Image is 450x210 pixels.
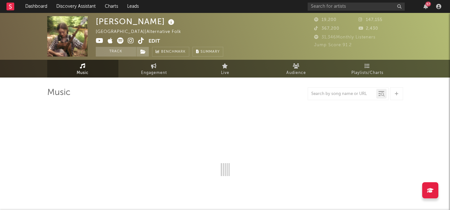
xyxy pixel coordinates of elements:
span: Benchmark [161,48,186,56]
button: Summary [192,47,223,57]
a: Playlists/Charts [332,60,403,78]
button: Edit [148,37,160,46]
span: 31,346 Monthly Listeners [314,35,376,39]
span: Live [221,69,229,77]
span: 367,200 [314,26,339,31]
button: 57 [423,4,428,9]
a: Live [190,60,261,78]
div: [PERSON_NAME] [96,16,176,27]
a: Music [47,60,118,78]
span: Music [77,69,89,77]
span: 19,200 [314,18,336,22]
a: Engagement [118,60,190,78]
input: Search for artists [308,3,405,11]
span: Summary [201,50,220,54]
span: 147,155 [358,18,382,22]
button: Track [96,47,136,57]
div: [GEOGRAPHIC_DATA] | Alternative Folk [96,28,189,36]
span: Audience [286,69,306,77]
a: Audience [261,60,332,78]
input: Search by song name or URL [308,91,376,97]
span: 2,430 [358,26,378,31]
span: Jump Score: 91.2 [314,43,352,47]
div: 57 [425,2,431,6]
span: Playlists/Charts [351,69,383,77]
span: Engagement [141,69,167,77]
a: Benchmark [152,47,189,57]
